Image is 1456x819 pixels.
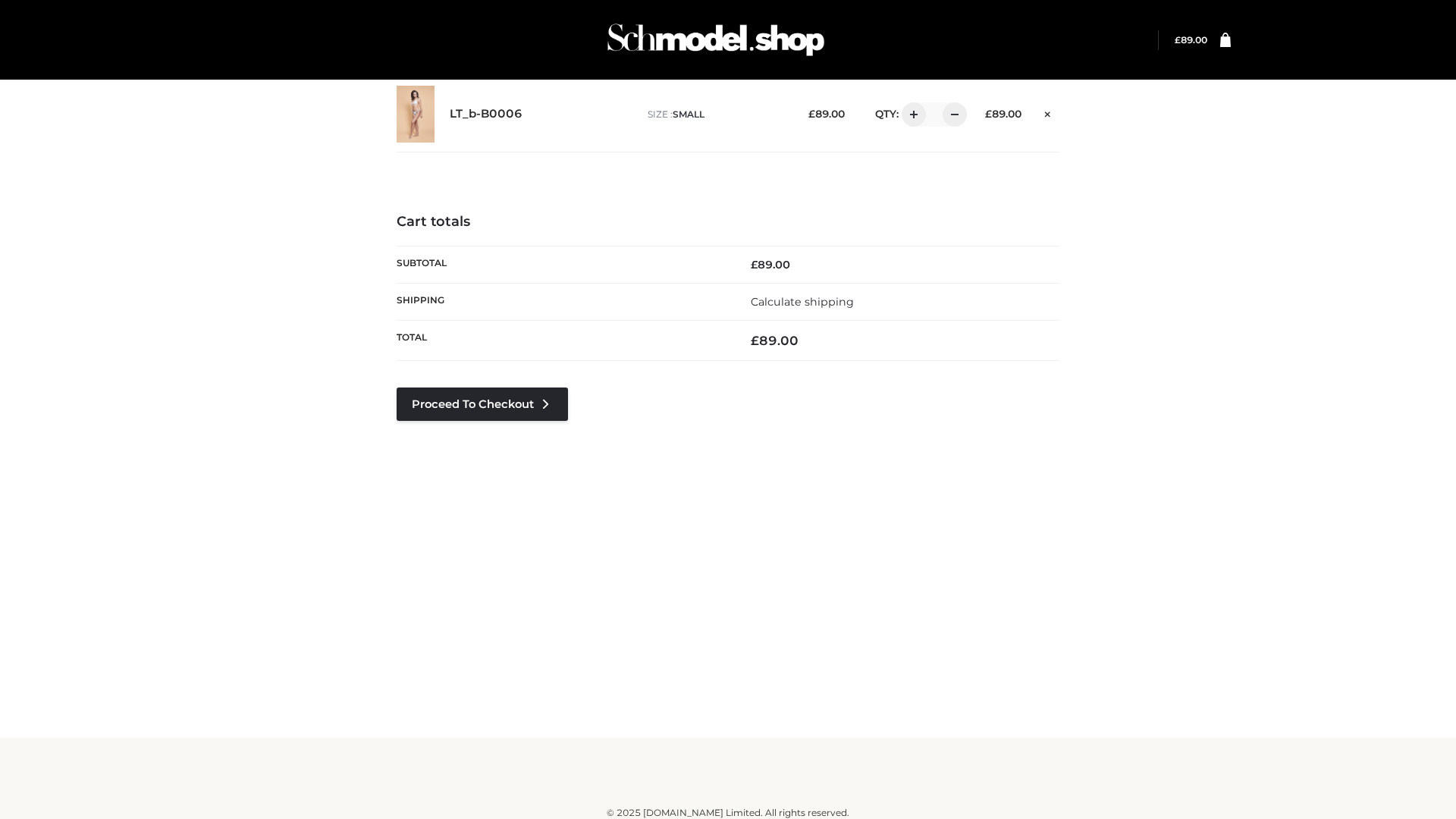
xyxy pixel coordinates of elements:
bdi: 89.00 [808,108,845,120]
th: Shipping [397,283,728,320]
bdi: 89.00 [751,333,799,348]
th: Subtotal [397,246,728,283]
span: £ [751,333,759,348]
img: LT_b-B0006 - SMALL [397,86,435,143]
span: £ [985,108,992,120]
a: Proceed to Checkout [397,388,568,421]
span: SMALL [673,108,704,120]
bdi: 89.00 [985,108,1021,120]
span: £ [808,108,815,120]
a: LT_b-B0006 [450,107,522,121]
div: QTY: [860,102,962,127]
span: £ [1175,34,1181,45]
bdi: 89.00 [751,258,790,271]
p: size : [648,108,785,121]
span: £ [751,258,758,271]
th: Total [397,321,728,361]
bdi: 89.00 [1175,34,1207,45]
a: Calculate shipping [751,295,854,309]
img: Schmodel Admin 964 [602,10,830,70]
a: £89.00 [1175,34,1207,45]
a: Remove this item [1037,102,1059,122]
h4: Cart totals [397,214,1059,231]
